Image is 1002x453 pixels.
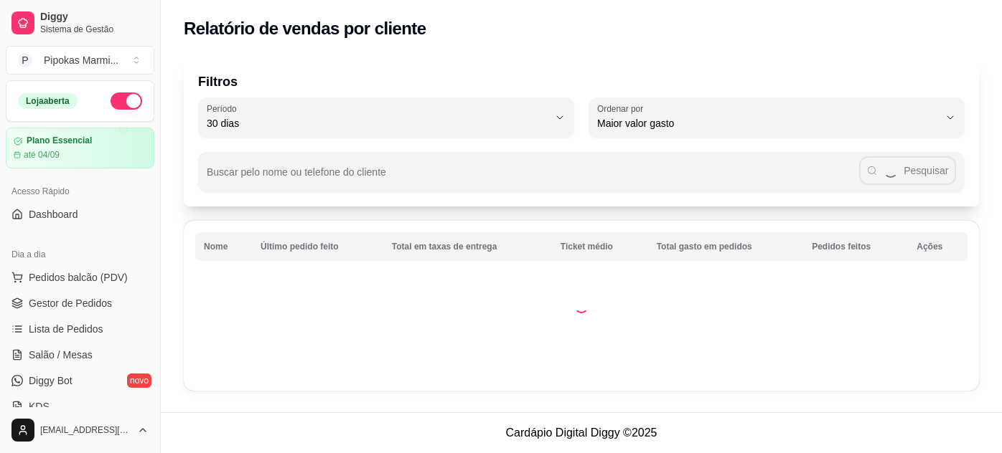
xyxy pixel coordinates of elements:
a: DiggySistema de Gestão [6,6,154,40]
p: Filtros [198,72,965,92]
span: 30 dias [207,116,548,130]
span: Salão / Mesas [29,348,93,362]
div: Loading [574,299,589,313]
span: P [18,53,32,67]
span: Lista de Pedidos [29,322,103,336]
div: Loja aberta [18,93,78,109]
span: Pedidos balcão (PDV) [29,270,128,285]
span: KDS [29,399,50,414]
div: Dia a dia [6,243,154,266]
button: [EMAIL_ADDRESS][DOMAIN_NAME] [6,413,154,447]
a: Salão / Mesas [6,343,154,366]
a: Dashboard [6,203,154,226]
article: Plano Essencial [27,135,92,146]
div: Acesso Rápido [6,180,154,203]
button: Alterar Status [111,92,142,110]
div: Pipokas Marmi ... [44,53,118,67]
span: Sistema de Gestão [40,24,149,35]
button: Ordenar porMaior valor gasto [589,97,965,138]
button: Período30 dias [198,97,574,138]
button: Pedidos balcão (PDV) [6,266,154,289]
span: Gestor de Pedidos [29,296,112,310]
label: Período [207,102,241,115]
input: Buscar pelo nome ou telefone do cliente [207,171,859,185]
span: Maior valor gasto [597,116,939,130]
h2: Relatório de vendas por cliente [184,17,426,40]
a: Lista de Pedidos [6,318,154,340]
a: KDS [6,395,154,418]
button: Select a team [6,46,154,75]
span: [EMAIL_ADDRESS][DOMAIN_NAME] [40,424,131,436]
footer: Cardápio Digital Diggy © 2025 [161,412,1002,453]
span: Dashboard [29,207,78,221]
a: Gestor de Pedidos [6,292,154,315]
span: Diggy [40,11,149,24]
span: Diggy Bot [29,373,72,388]
label: Ordenar por [597,102,648,115]
a: Plano Essencialaté 04/09 [6,128,154,168]
article: até 04/09 [24,149,60,161]
a: Diggy Botnovo [6,369,154,392]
